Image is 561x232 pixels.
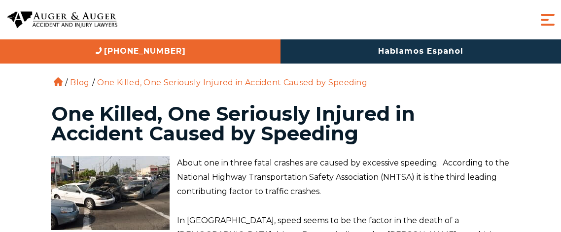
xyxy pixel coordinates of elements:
button: Menu [538,10,558,30]
p: About one in three fatal crashes are caused by excessive speeding. According to the National High... [51,156,510,199]
a: Home [54,77,63,86]
img: Dale Stewart [51,156,170,230]
h1: One Killed, One Seriously Injured in Accident Caused by Speeding [51,104,510,143]
li: One Killed, One Seriously Injured in Accident Caused by Speeding [95,78,370,87]
img: Auger & Auger Accident and Injury Lawyers Logo [7,11,117,28]
a: Hablamos Español [280,39,561,64]
a: Blog [70,78,89,87]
